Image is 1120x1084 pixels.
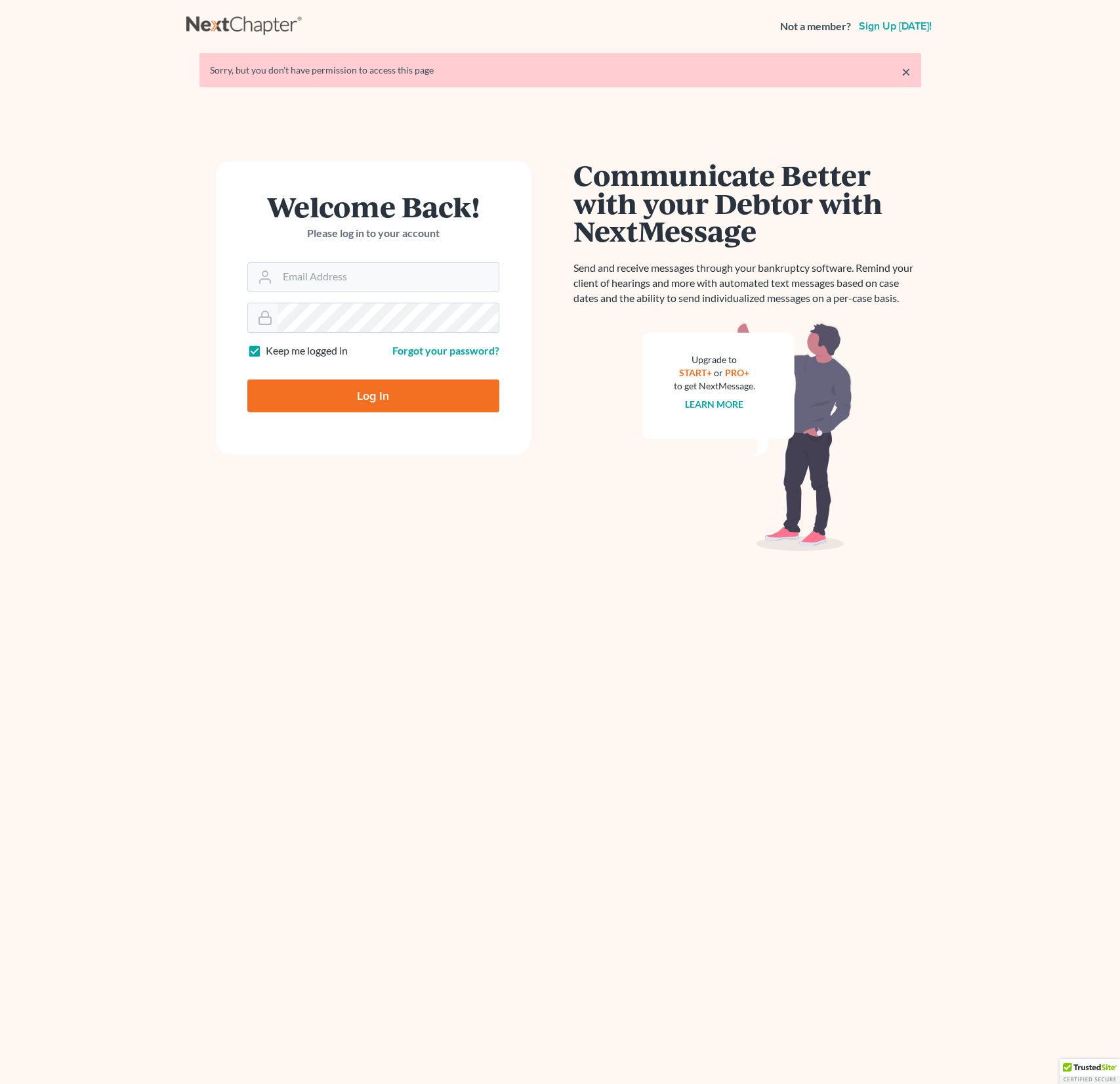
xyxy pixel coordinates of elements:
[247,192,499,221] h1: Welcome Back!
[247,379,499,412] input: Log In
[685,399,743,410] a: Learn more
[210,64,911,77] div: Sorry, but you don't have permission to access this page
[573,161,921,245] h1: Communicate Better with your Debtor with NextMessage
[247,226,499,241] p: Please log in to your account
[714,367,723,378] span: or
[674,379,755,393] div: to get NextMessage.
[780,19,851,34] strong: Not a member?
[573,261,921,306] p: Send and receive messages through your bankruptcy software. Remind your client of hearings and mo...
[674,353,755,366] div: Upgrade to
[1060,1059,1120,1084] div: TrustedSite Certified
[725,367,749,378] a: PRO+
[902,64,911,79] a: ×
[392,344,499,357] a: Forgot your password?
[266,343,348,358] label: Keep me logged in
[642,322,852,552] img: nextmessage_bg-59042aed3d76b12b5cd301f8e5b87938c9018125f34e5fa2b7a6b67550977c72.svg
[679,367,712,378] a: START+
[278,263,499,292] input: Email Address
[856,21,934,32] a: Sign up [DATE]!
